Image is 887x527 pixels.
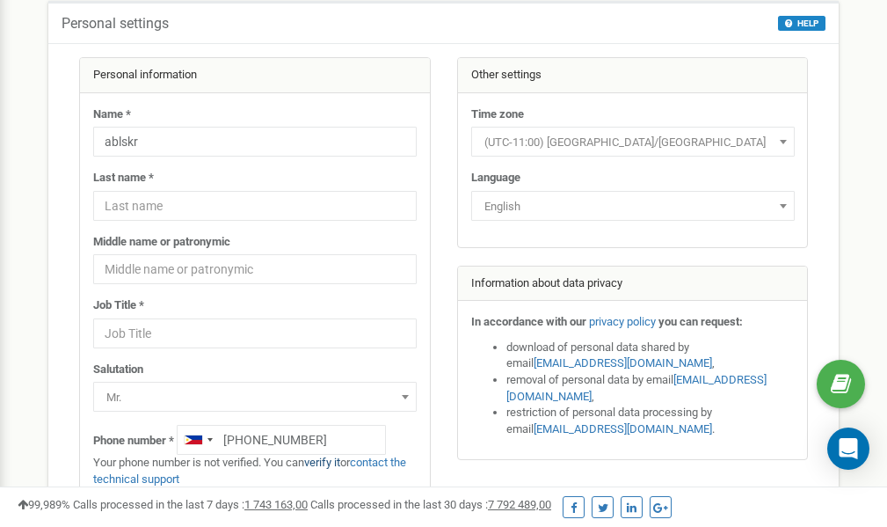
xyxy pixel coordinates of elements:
[506,405,795,437] li: restriction of personal data processing by email .
[471,315,586,328] strong: In accordance with our
[534,422,712,436] a: [EMAIL_ADDRESS][DOMAIN_NAME]
[178,426,218,454] div: Telephone country code
[93,297,144,314] label: Job Title *
[93,127,417,157] input: Name
[93,362,143,378] label: Salutation
[93,234,230,251] label: Middle name or patronymic
[93,170,154,187] label: Last name *
[506,340,795,372] li: download of personal data shared by email ,
[477,194,789,219] span: English
[93,106,131,123] label: Name *
[471,191,795,221] span: English
[471,170,520,187] label: Language
[458,267,808,302] div: Information about data privacy
[477,130,789,155] span: (UTC-11:00) Pacific/Midway
[80,58,430,93] div: Personal information
[99,385,411,410] span: Mr.
[18,498,70,511] span: 99,989%
[471,127,795,157] span: (UTC-11:00) Pacific/Midway
[589,315,656,328] a: privacy policy
[471,106,524,123] label: Time zone
[93,191,417,221] input: Last name
[93,254,417,284] input: Middle name or patronymic
[93,456,406,486] a: contact the technical support
[93,382,417,412] span: Mr.
[93,455,417,487] p: Your phone number is not verified. You can or
[310,498,551,511] span: Calls processed in the last 30 days :
[93,433,174,450] label: Phone number *
[778,16,825,31] button: HELP
[177,425,386,455] input: +1-800-555-55-55
[506,372,795,405] li: removal of personal data by email ,
[73,498,308,511] span: Calls processed in the last 7 days :
[304,456,340,469] a: verify it
[488,498,551,511] u: 7 792 489,00
[244,498,308,511] u: 1 743 163,00
[827,428,869,470] div: Open Intercom Messenger
[658,315,743,328] strong: you can request:
[458,58,808,93] div: Other settings
[506,373,767,403] a: [EMAIL_ADDRESS][DOMAIN_NAME]
[93,318,417,348] input: Job Title
[62,16,169,32] h5: Personal settings
[534,356,712,370] a: [EMAIL_ADDRESS][DOMAIN_NAME]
